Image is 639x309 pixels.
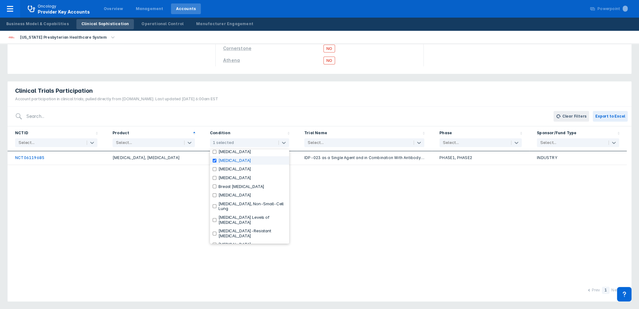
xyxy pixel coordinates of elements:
div: Product [113,130,129,137]
label: [MEDICAL_DATA] [218,158,251,163]
div: Sort [432,126,529,151]
span: No [323,57,335,64]
span: No [323,45,335,52]
div: [MEDICAL_DATA], [MEDICAL_DATA] [113,155,195,161]
div: Sort [529,126,627,151]
div: Cornerstone [223,46,251,51]
label: [MEDICAL_DATA]-Resistant [MEDICAL_DATA] [218,229,287,238]
label: Breast [MEDICAL_DATA] [218,184,264,189]
div: Contact Support [617,287,631,301]
button: Clear Filters [554,111,589,122]
label: [MEDICAL_DATA], Non-Small-Cell Lung [218,201,287,211]
label: [MEDICAL_DATA] [218,175,251,180]
span: Provider Key Accounts [38,9,90,14]
label: [MEDICAL_DATA] Levels of [MEDICAL_DATA] [218,215,287,225]
div: Sort [105,126,202,151]
label: [MEDICAL_DATA] [218,242,251,247]
div: Athena [223,58,240,63]
div: Sort [8,126,105,151]
div: INDUSTRY [537,155,619,161]
div: Management [136,6,163,12]
div: Trial Name [304,130,327,137]
div: Prev [592,287,600,294]
div: Account participation in clinical trials; pulled directly from [DOMAIN_NAME]. Last updated [DATE]... [15,96,218,102]
div: Condition [210,130,230,137]
button: Export to Excel [593,111,628,122]
div: 1 [602,287,609,294]
span: Clinical Trials Participation [15,87,93,95]
div: Operational Control [141,21,184,27]
label: [MEDICAL_DATA] [218,167,251,172]
a: Business Model & Capabilities [1,19,74,29]
div: Manufacturer Engagement [196,21,253,27]
div: Sort [297,126,432,151]
label: [MEDICAL_DATA] [218,149,251,154]
a: Overview [99,3,128,14]
img: ny-presbyterian [8,34,15,41]
div: Powerpoint [598,6,628,12]
a: Clinical Sophistication [76,19,134,29]
p: Oncology [38,3,57,9]
div: Overview [104,6,123,12]
div: Accounts [176,6,196,12]
div: Clinical Sophistication [81,21,129,27]
div: PHASE1, PHASE2 [439,155,522,161]
div: NCTID [15,130,28,137]
a: Management [131,3,168,14]
a: NCT06119685 [15,155,44,160]
a: Accounts [171,3,201,14]
div: Next [611,287,620,294]
div: Sort [202,126,297,151]
div: Phase [439,130,452,137]
div: Sponsor/Fund Type [537,130,576,137]
a: Operational Control [136,19,189,29]
div: IDP-023 as a Single Agent and in Combination With Antibody Therapies in Patients With Advanced He... [304,155,424,161]
div: [US_STATE] Presbyterian Healthcare System [18,33,109,42]
div: Business Model & Capabilities [6,21,69,27]
a: Manufacturer Engagement [191,19,258,29]
input: Search... [23,109,542,124]
div: 1 selected [213,140,234,145]
label: [MEDICAL_DATA] [218,193,251,198]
